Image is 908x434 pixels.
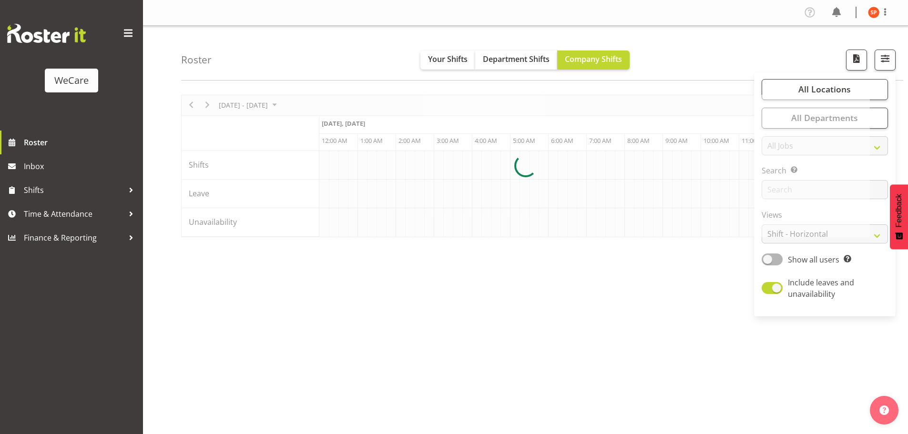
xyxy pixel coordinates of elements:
[788,277,854,299] span: Include leaves and unavailability
[890,184,908,249] button: Feedback - Show survey
[788,254,839,265] span: Show all users
[24,207,124,221] span: Time & Attendance
[762,79,888,100] button: All Locations
[24,159,138,173] span: Inbox
[565,54,622,64] span: Company Shifts
[879,405,889,415] img: help-xxl-2.png
[24,183,124,197] span: Shifts
[868,7,879,18] img: samantha-poultney11298.jpg
[483,54,550,64] span: Department Shifts
[24,231,124,245] span: Finance & Reporting
[428,54,468,64] span: Your Shifts
[24,135,138,150] span: Roster
[557,50,630,70] button: Company Shifts
[475,50,557,70] button: Department Shifts
[798,83,851,95] span: All Locations
[846,50,867,71] button: Download a PDF of the roster according to the set date range.
[420,50,475,70] button: Your Shifts
[875,50,896,71] button: Filter Shifts
[895,194,903,227] span: Feedback
[54,73,89,88] div: WeCare
[181,54,212,65] h4: Roster
[7,24,86,43] img: Rosterit website logo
